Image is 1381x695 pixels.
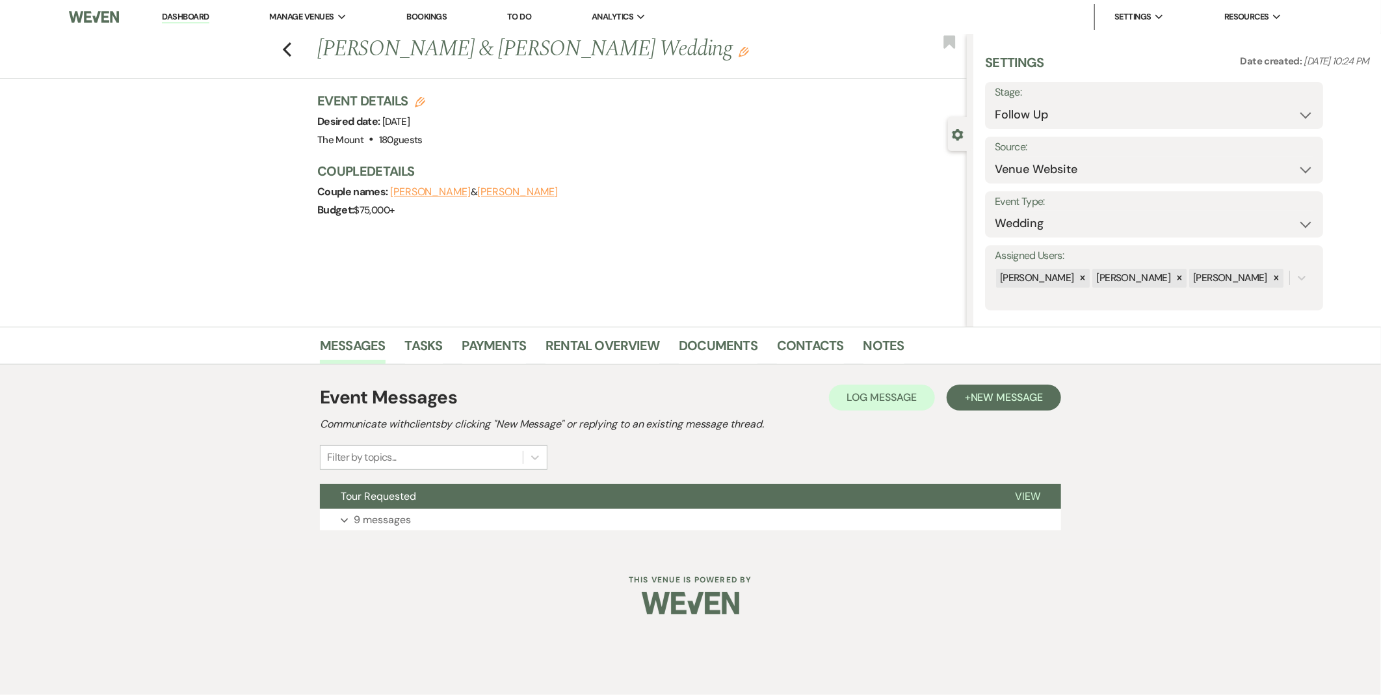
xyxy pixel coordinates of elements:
[317,203,354,217] span: Budget:
[317,133,363,146] span: The Mount
[642,580,739,626] img: Weven Logo
[1304,55,1369,68] span: [DATE] 10:24 PM
[162,11,209,23] a: Dashboard
[320,384,457,411] h1: Event Messages
[69,3,119,31] img: Weven Logo
[952,128,964,140] button: Close lead details
[1189,269,1269,288] div: [PERSON_NAME]
[829,385,935,411] button: Log Message
[971,390,1043,404] span: New Message
[995,83,1313,102] label: Stage:
[985,53,1044,82] h3: Settings
[405,335,443,364] a: Tasks
[382,115,410,128] span: [DATE]
[1015,489,1040,503] span: View
[739,46,749,57] button: Edit
[863,335,904,364] a: Notes
[995,193,1313,211] label: Event Type:
[1224,10,1269,23] span: Resources
[390,187,471,197] button: [PERSON_NAME]
[546,335,659,364] a: Rental Overview
[947,385,1061,411] button: +New Message
[592,10,633,23] span: Analytics
[327,450,397,465] div: Filter by topics...
[317,162,954,180] h3: Couple Details
[406,11,447,22] a: Bookings
[390,185,558,198] span: &
[1092,269,1172,288] div: [PERSON_NAME]
[317,185,390,198] span: Couple names:
[996,269,1076,288] div: [PERSON_NAME]
[320,509,1061,531] button: 9 messages
[317,92,425,110] h3: Event Details
[995,138,1313,157] label: Source:
[320,416,1061,432] h2: Communicate with clients by clicking "New Message" or replying to an existing message thread.
[477,187,558,197] button: [PERSON_NAME]
[994,484,1061,509] button: View
[354,204,395,217] span: $75,000+
[1114,10,1151,23] span: Settings
[462,335,527,364] a: Payments
[507,11,531,22] a: To Do
[379,133,423,146] span: 180 guests
[317,34,832,65] h1: [PERSON_NAME] & [PERSON_NAME] Wedding
[320,335,386,364] a: Messages
[341,489,416,503] span: Tour Requested
[1241,55,1304,68] span: Date created:
[354,511,411,528] p: 9 messages
[269,10,334,23] span: Manage Venues
[679,335,757,364] a: Documents
[320,484,994,509] button: Tour Requested
[317,115,382,128] span: Desired date:
[995,247,1313,266] label: Assigned Users:
[777,335,844,364] a: Contacts
[847,390,917,404] span: Log Message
